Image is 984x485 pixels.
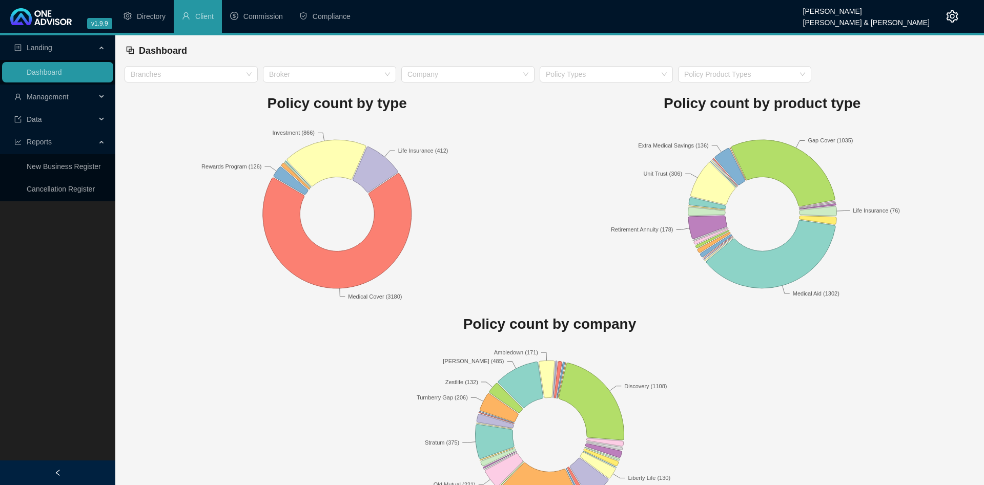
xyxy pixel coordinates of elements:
span: profile [14,44,22,51]
div: [PERSON_NAME] [803,3,930,14]
text: Life Insurance (412) [398,147,448,154]
text: Zestlife (132) [445,379,478,385]
span: Landing [27,44,52,52]
span: Commission [243,12,283,20]
span: user [182,12,190,20]
text: Life Insurance (76) [853,207,900,214]
text: Extra Medical Savings (136) [638,142,709,148]
span: v1.9.9 [87,18,112,29]
span: setting [946,10,958,23]
span: Directory [137,12,166,20]
span: Management [27,93,69,101]
span: Dashboard [139,46,187,56]
span: left [54,469,61,476]
span: Client [195,12,214,20]
text: Gap Cover (1035) [808,137,853,143]
a: New Business Register [27,162,101,171]
span: Reports [27,138,52,146]
span: import [14,116,22,123]
span: line-chart [14,138,22,145]
h1: Policy count by type [125,92,550,115]
h1: Policy count by company [125,313,975,335]
text: Stratum (375) [425,439,459,446]
span: safety [299,12,307,20]
h1: Policy count by product type [550,92,975,115]
text: Medical Aid (1302) [793,290,839,297]
a: Cancellation Register [27,185,95,193]
text: Liberty Life (130) [628,475,671,481]
text: Discovery (1108) [624,383,667,389]
text: [PERSON_NAME] (485) [443,358,504,364]
text: Medical Cover (3180) [348,293,402,299]
text: Unit Trust (306) [643,171,682,177]
text: Turnberry Gap (206) [417,394,468,400]
span: block [126,46,135,55]
text: Investment (866) [272,130,315,136]
span: setting [124,12,132,20]
text: Ambledown (171) [494,349,538,355]
text: Rewards Program (126) [201,163,261,169]
span: dollar [230,12,238,20]
div: [PERSON_NAME] & [PERSON_NAME] [803,14,930,25]
img: 2df55531c6924b55f21c4cf5d4484680-logo-light.svg [10,8,72,25]
text: Retirement Annuity (178) [610,226,673,233]
a: Dashboard [27,68,62,76]
span: Data [27,115,42,123]
span: user [14,93,22,100]
span: Compliance [313,12,351,20]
